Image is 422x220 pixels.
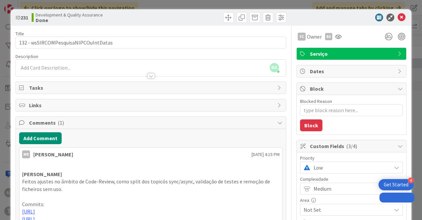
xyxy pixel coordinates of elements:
[304,205,388,214] span: Not Set
[325,33,332,40] div: BS
[310,85,394,93] span: Block
[22,150,30,158] div: MR
[307,33,322,41] span: Owner
[29,101,274,109] span: Links
[378,179,414,190] div: Open Get Started checklist, remaining modules: 4
[310,142,394,150] span: Custom Fields
[20,14,28,21] b: 231
[300,98,332,104] label: Blocked Reason
[300,156,403,160] div: Priority
[300,119,322,131] button: Block
[314,163,388,172] span: Low
[298,33,306,41] div: FC
[36,12,103,17] span: Development & Quality Assurance
[15,53,38,59] span: Description
[15,37,286,48] input: type card name here...
[22,208,35,215] a: [URL]
[310,50,394,58] span: Serviço
[15,31,24,37] label: Title
[33,150,73,158] div: [PERSON_NAME]
[252,151,280,158] span: [DATE] 4:15 PM
[314,184,388,193] span: Medium
[58,119,64,126] span: ( 1 )
[300,198,403,203] div: Area
[36,17,103,23] b: Done
[29,84,274,92] span: Tasks
[384,181,408,188] div: Get Started
[300,177,403,181] div: Complexidade
[346,143,357,149] span: ( 3/4 )
[22,178,271,192] span: Feitos ajustes no âmbito de Code-Review, como split dos topicós sync/async, validação de testes e...
[22,201,44,207] span: Commits:
[408,177,414,183] div: 4
[29,119,274,127] span: Comments
[270,63,279,72] span: BS
[19,132,62,144] button: Add Comment
[15,14,28,21] span: ID
[22,171,62,177] strong: [PERSON_NAME]
[310,67,394,75] span: Dates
